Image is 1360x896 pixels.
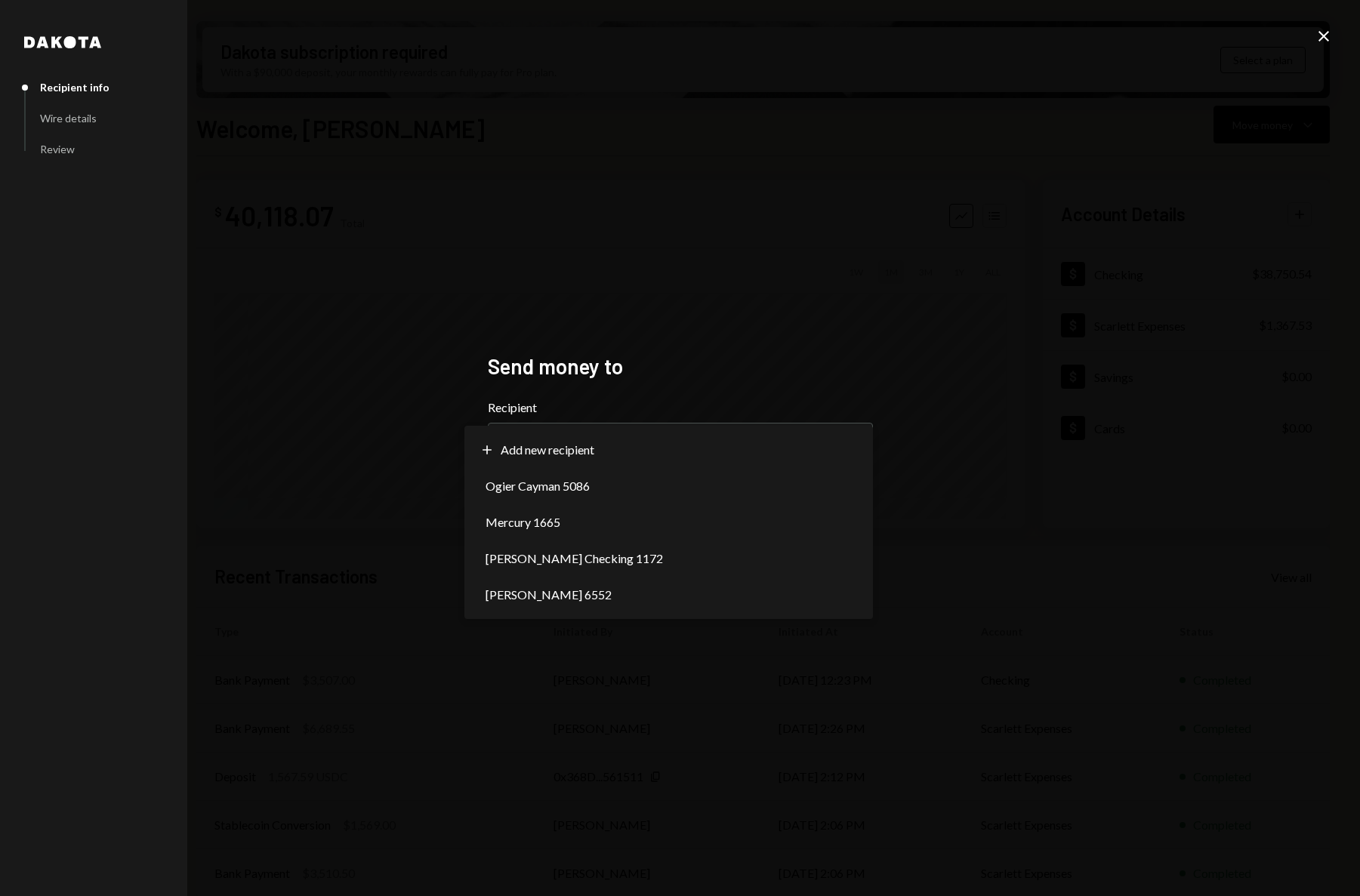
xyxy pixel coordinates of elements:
[40,143,75,155] div: Review
[488,423,873,465] button: Recipient
[488,399,873,417] label: Recipient
[486,550,663,568] span: [PERSON_NAME] Checking 1172
[40,112,97,125] div: Wire details
[501,441,594,459] span: Add new recipient
[486,477,590,495] span: Ogier Cayman 5086
[488,352,873,381] h2: Send money to
[486,586,612,604] span: [PERSON_NAME] 6552
[486,513,560,531] span: Mercury 1665
[40,81,109,94] div: Recipient info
